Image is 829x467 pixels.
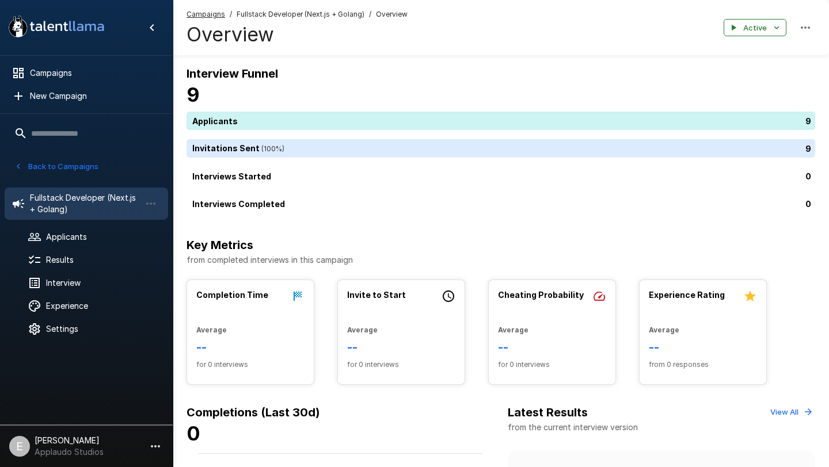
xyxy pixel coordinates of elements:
[369,9,371,20] span: /
[498,359,606,370] span: for 0 interviews
[187,67,278,81] b: Interview Funnel
[196,338,305,357] h6: --
[498,338,606,357] h6: --
[805,198,811,210] p: 0
[347,290,406,300] b: Invite to Start
[187,10,225,18] u: Campaigns
[649,359,757,370] span: from 0 responses
[508,405,588,419] b: Latest Results
[237,9,364,20] span: Fullstack Developer (Next.js + Golang)
[649,290,725,300] b: Experience Rating
[230,9,232,20] span: /
[187,238,253,252] b: Key Metrics
[347,338,455,357] h6: --
[805,143,811,155] p: 9
[196,359,305,370] span: for 0 interviews
[805,115,811,127] p: 9
[196,290,268,300] b: Completion Time
[805,170,811,182] p: 0
[187,405,320,419] b: Completions (Last 30d)
[347,359,455,370] span: for 0 interviews
[196,326,227,334] b: Average
[347,326,378,334] b: Average
[508,422,638,433] p: from the current interview version
[498,290,584,300] b: Cheating Probability
[376,9,408,20] span: Overview
[649,326,679,334] b: Average
[498,326,528,334] b: Average
[724,19,786,37] button: Active
[187,22,408,47] h4: Overview
[649,338,757,357] h6: --
[767,403,815,421] button: View All
[187,83,200,106] b: 9
[187,422,200,445] b: 0
[187,254,815,266] p: from completed interviews in this campaign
